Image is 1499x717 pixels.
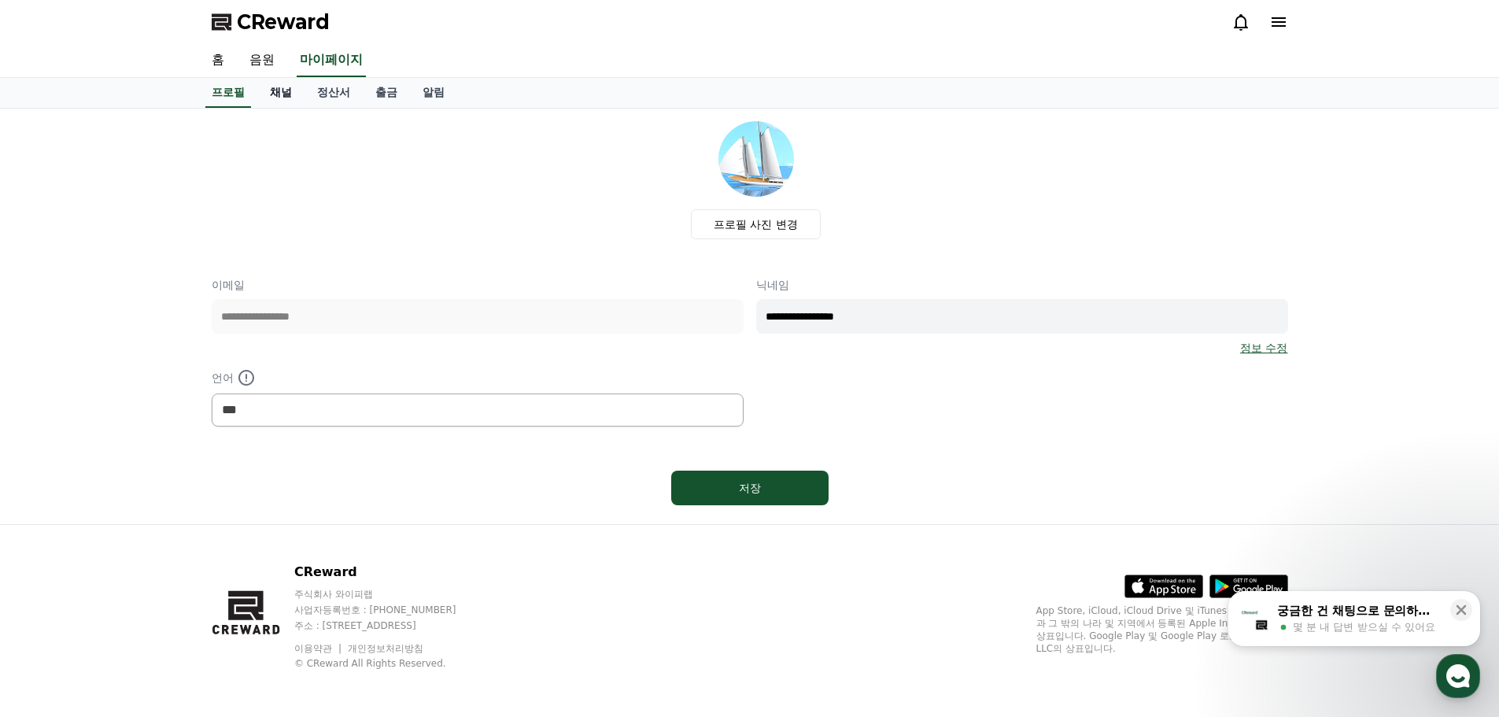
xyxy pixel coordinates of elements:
[212,277,744,293] p: 이메일
[257,78,305,108] a: 채널
[243,523,262,535] span: 설정
[410,78,457,108] a: 알림
[50,523,59,535] span: 홈
[294,619,486,632] p: 주소 : [STREET_ADDRESS]
[205,78,251,108] a: 프로필
[305,78,363,108] a: 정산서
[203,499,302,538] a: 설정
[237,44,287,77] a: 음원
[294,604,486,616] p: 사업자등록번호 : [PHONE_NUMBER]
[756,277,1288,293] p: 닉네임
[5,499,104,538] a: 홈
[144,523,163,536] span: 대화
[348,643,423,654] a: 개인정보처리방침
[199,44,237,77] a: 홈
[691,209,821,239] label: 프로필 사진 변경
[297,44,366,77] a: 마이페이지
[104,499,203,538] a: 대화
[1036,604,1288,655] p: App Store, iCloud, iCloud Drive 및 iTunes Store는 미국과 그 밖의 나라 및 지역에서 등록된 Apple Inc.의 서비스 상표입니다. Goo...
[1240,340,1287,356] a: 정보 수정
[237,9,330,35] span: CReward
[212,9,330,35] a: CReward
[718,121,794,197] img: profile_image
[294,643,344,654] a: 이용약관
[294,563,486,582] p: CReward
[294,588,486,601] p: 주식회사 와이피랩
[363,78,410,108] a: 출금
[671,471,829,505] button: 저장
[212,368,744,387] p: 언어
[703,480,797,496] div: 저장
[294,657,486,670] p: © CReward All Rights Reserved.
